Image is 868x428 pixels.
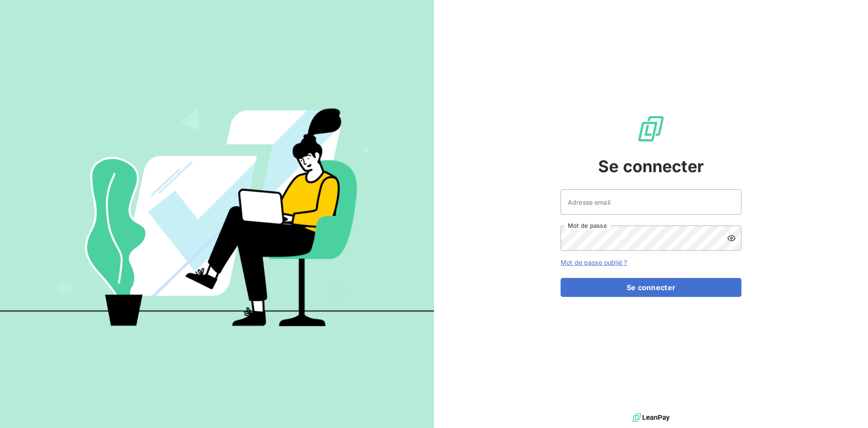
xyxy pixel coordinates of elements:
[632,411,670,424] img: logo
[637,114,665,143] img: Logo LeanPay
[598,154,704,179] span: Se connecter
[561,259,627,266] a: Mot de passe oublié ?
[561,278,741,297] button: Se connecter
[561,189,741,215] input: placeholder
